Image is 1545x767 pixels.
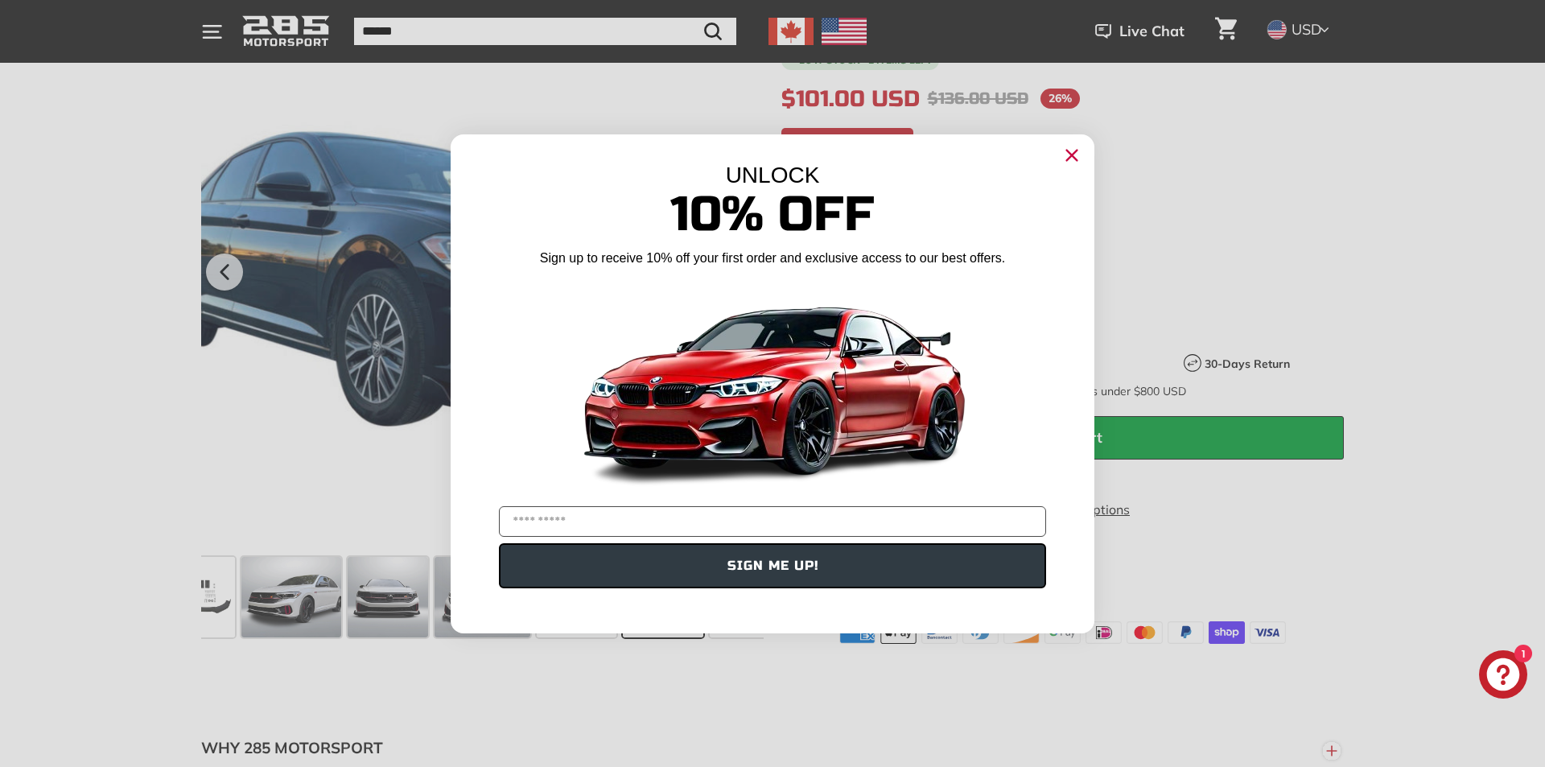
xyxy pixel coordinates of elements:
[1059,142,1085,168] button: Close dialog
[670,185,875,244] span: 10% Off
[726,163,820,188] span: UNLOCK
[499,506,1046,537] input: YOUR EMAIL
[571,274,974,500] img: Banner showing BMW 4 Series Body kit
[1474,650,1532,703] inbox-online-store-chat: Shopify online store chat
[499,543,1046,588] button: SIGN ME UP!
[540,251,1005,265] span: Sign up to receive 10% off your first order and exclusive access to our best offers.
